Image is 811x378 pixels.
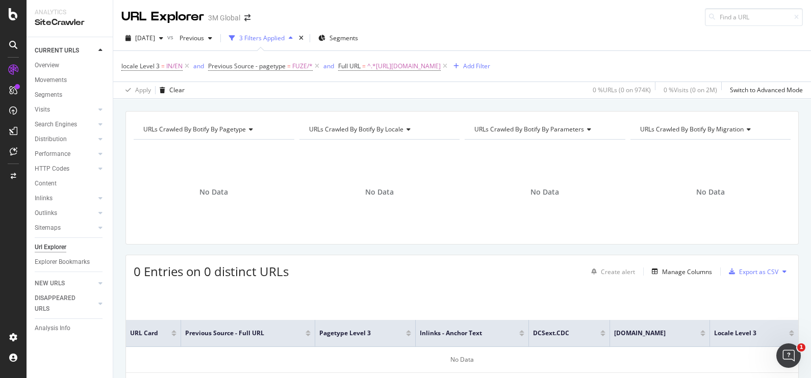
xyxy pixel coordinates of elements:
[35,134,95,145] a: Distribution
[121,30,167,46] button: [DATE]
[362,62,366,70] span: =
[726,82,803,98] button: Switch to Advanced Mode
[244,14,250,21] div: arrow-right-arrow-left
[35,164,95,174] a: HTTP Codes
[323,62,334,70] div: and
[35,119,95,130] a: Search Engines
[121,62,160,70] span: locale Level 3
[121,8,204,25] div: URL Explorer
[664,86,717,94] div: 0 % Visits ( 0 on 2M )
[662,267,712,276] div: Manage Columns
[367,59,441,73] span: ^.*[URL][DOMAIN_NAME]
[297,33,306,43] div: times
[35,75,106,86] a: Movements
[35,293,95,314] a: DISAPPEARED URLS
[130,329,169,338] span: URL Card
[587,263,635,280] button: Create alert
[35,45,79,56] div: CURRENT URLS
[319,329,390,338] span: pagetype Level 3
[797,343,805,352] span: 1
[307,121,451,138] h4: URLs Crawled By Botify By locale
[35,323,106,334] a: Analysis Info
[449,60,490,72] button: Add Filter
[161,62,165,70] span: =
[35,178,106,189] a: Content
[365,187,394,197] span: No Data
[134,263,289,280] span: 0 Entries on 0 distinct URLs
[208,13,240,23] div: 3M Global
[725,263,778,280] button: Export as CSV
[323,61,334,71] button: and
[640,125,744,133] span: URLs Crawled By Botify By migration
[35,149,95,159] a: Performance
[776,343,801,368] iframe: Intercom live chat
[35,90,106,100] a: Segments
[35,242,66,253] div: Url Explorer
[143,125,246,133] span: URLs Crawled By Botify By pagetype
[472,121,616,138] h4: URLs Crawled By Botify By parameters
[35,242,106,253] a: Url Explorer
[35,208,95,219] a: Outlinks
[175,34,204,42] span: Previous
[156,82,185,98] button: Clear
[420,329,504,338] span: Inlinks - Anchor Text
[292,59,313,73] span: FUZE/*
[730,86,803,94] div: Switch to Advanced Mode
[169,86,185,94] div: Clear
[35,178,57,189] div: Content
[593,86,651,94] div: 0 % URLs ( 0 on 974K )
[35,278,95,289] a: NEW URLS
[35,104,50,115] div: Visits
[35,257,90,267] div: Explorer Bookmarks
[35,8,105,17] div: Analytics
[696,187,725,197] span: No Data
[35,193,95,204] a: Inlinks
[166,59,183,73] span: IN/EN
[35,223,95,233] a: Sitemaps
[35,134,67,145] div: Distribution
[35,60,106,71] a: Overview
[175,30,216,46] button: Previous
[287,62,291,70] span: =
[705,8,803,26] input: Find a URL
[35,45,95,56] a: CURRENT URLS
[309,125,403,133] span: URLs Crawled By Botify By locale
[35,60,59,71] div: Overview
[193,62,204,70] div: and
[35,208,57,219] div: Outlinks
[141,121,285,138] h4: URLs Crawled By Botify By pagetype
[338,62,361,70] span: Full URL
[638,121,782,138] h4: URLs Crawled By Botify By migration
[239,34,285,42] div: 3 Filters Applied
[35,278,65,289] div: NEW URLS
[185,329,290,338] span: Previous Source - Full URL
[208,62,286,70] span: Previous Source - pagetype
[35,323,70,334] div: Analysis Info
[167,33,175,41] span: vs
[35,293,86,314] div: DISAPPEARED URLS
[35,90,62,100] div: Segments
[35,119,77,130] div: Search Engines
[533,329,585,338] span: DCSext.CDC
[35,149,70,159] div: Performance
[714,329,774,338] span: locale Level 3
[35,17,105,29] div: SiteCrawler
[126,347,798,373] div: No Data
[35,223,61,233] div: Sitemaps
[199,187,228,197] span: No Data
[121,82,151,98] button: Apply
[330,34,358,42] span: Segments
[35,257,106,267] a: Explorer Bookmarks
[193,61,204,71] button: and
[35,193,53,204] div: Inlinks
[530,187,559,197] span: No Data
[463,62,490,70] div: Add Filter
[601,267,635,276] div: Create alert
[135,86,151,94] div: Apply
[739,267,778,276] div: Export as CSV
[314,30,362,46] button: Segments
[225,30,297,46] button: 3 Filters Applied
[35,75,67,86] div: Movements
[474,125,584,133] span: URLs Crawled By Botify By parameters
[35,104,95,115] a: Visits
